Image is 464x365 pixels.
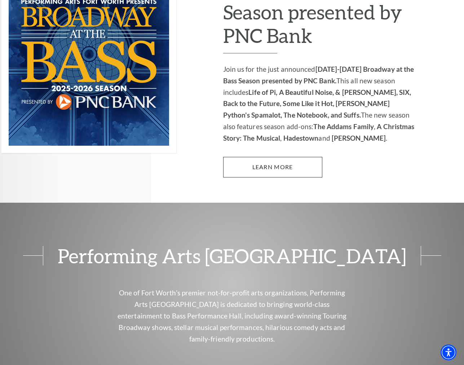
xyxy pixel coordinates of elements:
[223,88,411,119] strong: Life of Pi, A Beautiful Noise, & [PERSON_NAME], SIX, Back to the Future, Some Like it Hot, [PERSO...
[43,246,421,265] span: Performing Arts [GEOGRAPHIC_DATA]
[283,134,319,142] strong: Hadestown
[223,122,415,142] strong: A Christmas Story: The Musical
[115,287,349,345] p: One of Fort Worth’s premier not-for-profit arts organizations, Performing Arts [GEOGRAPHIC_DATA] ...
[441,344,456,360] div: Accessibility Menu
[223,157,322,177] a: Learn More 2025-2026 Broadway at the Bass Season presented by PNC Bank
[223,63,416,144] p: Join us for the just announced This all new season includes The new season also features season a...
[313,122,374,131] strong: The Addams Family
[332,134,386,142] strong: [PERSON_NAME]
[223,65,414,85] strong: [DATE]-[DATE] Broadway at the Bass Season presented by PNC Bank.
